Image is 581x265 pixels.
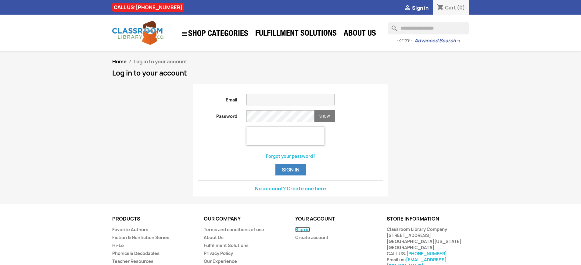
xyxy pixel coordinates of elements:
[252,28,340,40] a: Fulfillment Solutions
[314,110,335,122] button: Show
[193,110,242,119] label: Password
[388,22,396,30] i: search
[204,250,233,256] a: Privacy Policy
[456,38,461,44] span: →
[193,94,242,103] label: Email
[112,216,195,222] p: Products
[295,235,328,240] a: Create account
[396,37,414,43] span: - or try -
[204,216,286,222] p: Our company
[178,27,251,41] a: SHOP CATEGORIES
[295,227,310,232] a: Sign in
[112,258,153,264] a: Teacher Resources
[255,185,326,192] a: No account? Create one here
[457,4,465,11] span: (0)
[112,69,469,77] h1: Log in to your account
[266,153,315,159] a: Forgot your password?
[112,3,184,12] div: CALL US:
[112,227,148,232] a: Favorite Authors
[412,5,429,11] span: Sign in
[112,250,160,256] a: Phonics & Decodables
[246,127,325,145] iframe: reCAPTCHA
[204,258,237,264] a: Our Experience
[388,22,469,34] input: Search
[404,5,411,12] i: 
[112,58,127,65] a: Home
[437,4,444,12] i: shopping_cart
[275,164,306,175] button: Sign in
[181,30,188,37] i: 
[404,5,429,11] a:  Sign in
[295,215,335,222] a: Your account
[414,38,461,44] a: Advanced Search→
[136,4,182,11] a: [PHONE_NUMBER]
[112,235,169,240] a: Fiction & Nonfiction Series
[204,227,264,232] a: Terms and conditions of use
[112,242,124,248] a: Hi-Lo
[204,235,224,240] a: About Us
[407,251,447,256] a: [PHONE_NUMBER]
[445,4,456,11] span: Cart
[246,110,314,122] input: Password input
[341,28,379,40] a: About Us
[204,242,249,248] a: Fulfillment Solutions
[112,21,164,45] img: Classroom Library Company
[387,216,469,222] p: Store information
[134,58,187,65] span: Log in to your account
